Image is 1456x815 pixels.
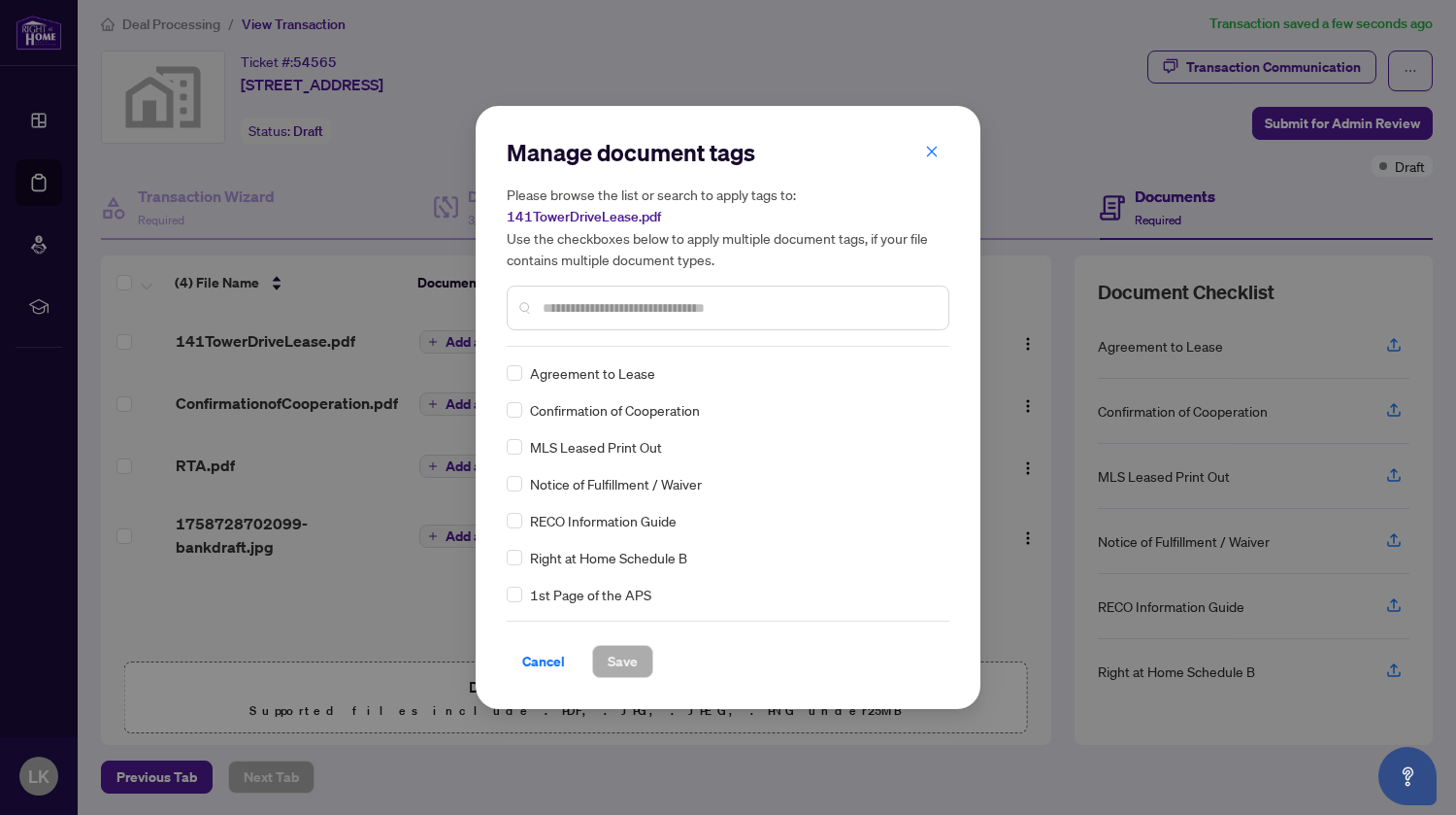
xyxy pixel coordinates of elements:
span: Notice of Fulfillment / Waiver [530,473,702,494]
span: RECO Information Guide [530,510,677,531]
span: Right at Home Schedule B [530,547,687,568]
button: Cancel [507,645,580,678]
span: 141TowerDriveLease.pdf [507,208,661,225]
h2: Manage document tags [507,137,949,168]
span: 1st Page of the APS [530,584,651,605]
button: Open asap [1378,747,1437,805]
span: Agreement to Lease [530,362,655,384]
button: Save [592,645,653,678]
span: close [925,145,939,158]
span: MLS Leased Print Out [530,436,662,458]
h5: Please browse the list or search to apply tags to: Use the checkboxes below to apply multiple doc... [507,184,949,270]
span: Confirmation of Cooperation [530,399,700,421]
span: Cancel [522,646,565,677]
